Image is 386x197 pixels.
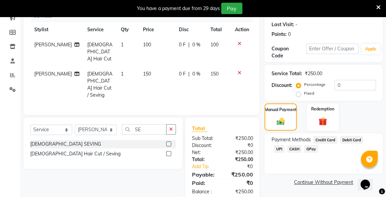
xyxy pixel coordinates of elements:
[30,22,83,37] th: Stylist
[179,70,186,78] span: 0 F
[223,156,258,163] div: ₹250.00
[122,124,166,135] input: Search or Scan
[228,163,258,170] div: ₹0
[340,136,363,144] span: Debit Card
[210,42,219,48] span: 100
[266,179,381,186] a: Continue Without Payment
[287,145,301,153] span: CASH
[87,42,112,62] span: [DEMOGRAPHIC_DATA] Hair Cut
[139,22,175,37] th: Price
[121,42,124,48] span: 1
[206,22,231,37] th: Total
[304,90,314,96] label: Fixed
[30,141,101,148] div: [DEMOGRAPHIC_DATA] SEVING
[187,163,228,170] a: Add Tip
[87,71,112,98] span: [DEMOGRAPHIC_DATA] Hair Cut / Seving
[271,21,294,28] div: Last Visit:
[175,22,206,37] th: Disc
[271,136,310,143] span: Payment Methods
[231,22,253,37] th: Action
[288,31,290,38] div: 0
[274,117,287,126] img: _cash.svg
[223,188,258,195] div: ₹250.00
[121,71,124,77] span: 1
[187,179,223,187] div: Paid:
[223,135,258,142] div: ₹250.00
[264,107,297,113] label: Manual Payment
[83,22,117,37] th: Service
[223,170,258,179] div: ₹250.00
[143,71,151,77] span: 150
[223,142,258,149] div: ₹0
[187,156,223,163] div: Total:
[311,106,334,112] label: Redemption
[223,149,258,156] div: ₹250.00
[223,179,258,187] div: ₹0
[304,145,318,153] span: GPay
[304,82,325,88] label: Percentage
[295,21,297,28] div: -
[221,3,242,14] button: Pay
[306,44,358,54] input: Enter Offer / Coupon Code
[304,70,322,77] div: ₹250.00
[188,41,190,48] span: |
[34,42,72,48] span: [PERSON_NAME]
[192,125,207,132] span: Total
[187,142,223,149] div: Discount:
[271,31,286,38] div: Points:
[192,41,200,48] span: 0 %
[271,70,302,77] div: Service Total:
[187,135,223,142] div: Sub Total:
[137,5,220,12] div: You have a payment due from 29 days
[316,116,330,127] img: _gift.svg
[313,136,337,144] span: Credit Card
[143,42,151,48] span: 100
[271,82,292,89] div: Discount:
[187,149,223,156] div: Net:
[210,71,219,77] span: 150
[188,70,190,78] span: |
[34,71,72,77] span: [PERSON_NAME]
[187,188,223,195] div: Balance :
[30,150,120,157] div: [DEMOGRAPHIC_DATA] Hair Cut / Seving
[358,170,379,190] iframe: chat widget
[192,70,200,78] span: 0 %
[271,45,306,59] div: Coupon Code
[187,170,223,179] div: Payable:
[179,41,186,48] span: 0 F
[274,145,284,153] span: UPI
[117,22,139,37] th: Qty
[361,44,380,54] button: Apply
